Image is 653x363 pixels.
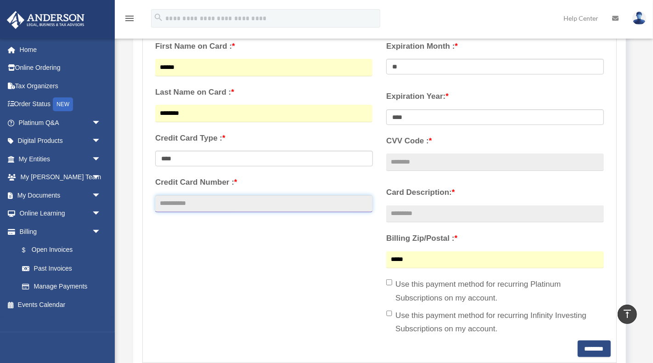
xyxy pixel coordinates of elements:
[386,134,603,148] label: CVV Code :
[6,95,115,114] a: Order StatusNEW
[6,132,115,150] a: Digital Productsarrow_drop_down
[6,204,115,223] a: Online Learningarrow_drop_down
[6,186,115,204] a: My Documentsarrow_drop_down
[4,11,87,29] img: Anderson Advisors Platinum Portal
[13,241,115,260] a: $Open Invoices
[6,113,115,132] a: Platinum Q&Aarrow_drop_down
[6,59,115,77] a: Online Ordering
[6,168,115,187] a: My [PERSON_NAME] Teamarrow_drop_down
[92,113,110,132] span: arrow_drop_down
[13,259,115,278] a: Past Invoices
[386,186,603,199] label: Card Description:
[632,11,646,25] img: User Pic
[92,150,110,169] span: arrow_drop_down
[6,77,115,95] a: Tax Organizers
[622,308,633,319] i: vertical_align_top
[92,204,110,223] span: arrow_drop_down
[386,309,603,336] label: Use this payment method for recurring Infinity Investing Subscriptions on my account.
[155,131,372,145] label: Credit Card Type :
[386,90,603,103] label: Expiration Year:
[92,132,110,151] span: arrow_drop_down
[153,12,163,23] i: search
[386,278,603,305] label: Use this payment method for recurring Platinum Subscriptions on my account.
[386,311,392,317] input: Use this payment method for recurring Infinity Investing Subscriptions on my account.
[124,16,135,24] a: menu
[155,40,372,53] label: First Name on Card :
[13,278,110,296] a: Manage Payments
[124,13,135,24] i: menu
[386,232,603,245] label: Billing Zip/Postal :
[618,305,637,324] a: vertical_align_top
[92,186,110,205] span: arrow_drop_down
[27,244,32,256] span: $
[6,40,115,59] a: Home
[155,85,372,99] label: Last Name on Card :
[155,176,372,189] label: Credit Card Number :
[6,150,115,168] a: My Entitiesarrow_drop_down
[6,295,115,314] a: Events Calendar
[92,222,110,241] span: arrow_drop_down
[6,222,115,241] a: Billingarrow_drop_down
[386,279,392,285] input: Use this payment method for recurring Platinum Subscriptions on my account.
[386,40,603,53] label: Expiration Month :
[92,168,110,187] span: arrow_drop_down
[53,97,73,111] div: NEW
